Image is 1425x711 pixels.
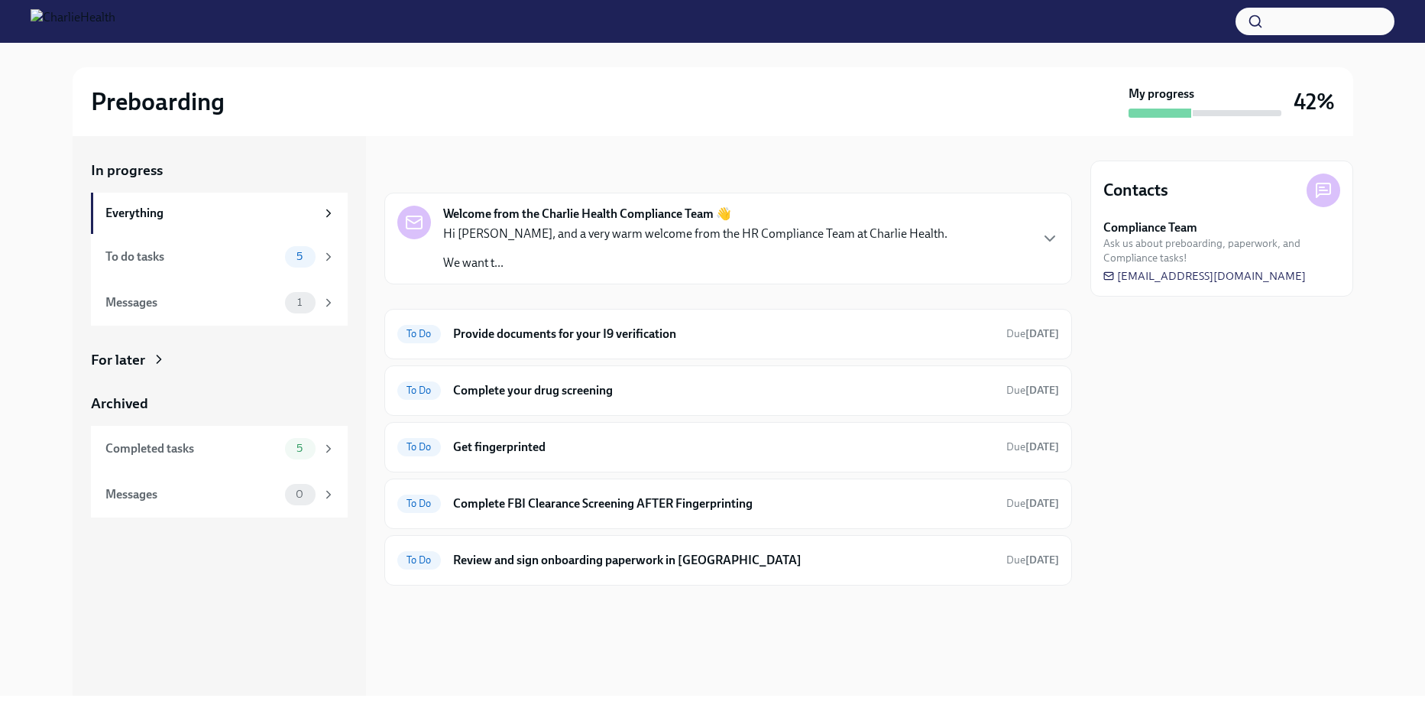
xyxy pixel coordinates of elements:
[443,206,731,222] strong: Welcome from the Charlie Health Compliance Team 👋
[287,251,312,262] span: 5
[1006,384,1059,397] span: Due
[91,472,348,518] a: Messages0
[397,435,1059,459] a: To DoGet fingerprintedDue[DATE]
[1025,497,1059,510] strong: [DATE]
[105,294,279,311] div: Messages
[105,440,279,457] div: Completed tasks
[91,350,348,370] a: For later
[91,234,348,280] a: To do tasks5
[91,280,348,326] a: Messages1
[397,441,441,453] span: To Do
[1294,88,1335,115] h3: 42%
[1103,236,1340,265] span: Ask us about preboarding, paperwork, and Compliance tasks!
[1103,268,1306,284] a: [EMAIL_ADDRESS][DOMAIN_NAME]
[453,552,994,569] h6: Review and sign onboarding paperwork in [GEOGRAPHIC_DATA]
[105,205,316,222] div: Everything
[1006,497,1059,510] span: Due
[91,394,348,414] a: Archived
[443,226,947,242] p: Hi [PERSON_NAME], and a very warm welcome from the HR Compliance Team at Charlie Health.
[105,248,279,265] div: To do tasks
[397,548,1059,573] a: To DoReview and sign onboarding paperwork in [GEOGRAPHIC_DATA]Due[DATE]
[453,439,994,456] h6: Get fingerprinted
[91,193,348,234] a: Everything
[1006,496,1059,511] span: August 22nd, 2025 08:00
[397,492,1059,516] a: To DoComplete FBI Clearance Screening AFTER FingerprintingDue[DATE]
[397,322,1059,346] a: To DoProvide documents for your I9 verificationDue[DATE]
[397,378,1059,403] a: To DoComplete your drug screeningDue[DATE]
[1006,326,1059,341] span: August 19th, 2025 08:00
[91,86,225,117] h2: Preboarding
[91,161,348,180] a: In progress
[397,385,441,396] span: To Do
[1025,554,1059,567] strong: [DATE]
[91,350,145,370] div: For later
[1025,384,1059,397] strong: [DATE]
[397,498,441,509] span: To Do
[1129,86,1194,102] strong: My progress
[1006,440,1059,454] span: August 19th, 2025 08:00
[287,443,312,454] span: 5
[453,495,994,512] h6: Complete FBI Clearance Screening AFTER Fingerprinting
[1006,383,1059,398] span: August 19th, 2025 08:00
[91,426,348,472] a: Completed tasks5
[397,554,441,566] span: To Do
[397,328,441,339] span: To Do
[1006,327,1059,340] span: Due
[1006,553,1059,567] span: August 23rd, 2025 08:00
[1103,179,1168,202] h4: Contacts
[288,297,311,308] span: 1
[1006,554,1059,567] span: Due
[31,9,115,34] img: CharlieHealth
[443,255,947,271] p: We want t...
[105,486,279,503] div: Messages
[1103,219,1197,236] strong: Compliance Team
[1025,327,1059,340] strong: [DATE]
[1025,440,1059,453] strong: [DATE]
[287,489,313,500] span: 0
[453,382,994,399] h6: Complete your drug screening
[1006,440,1059,453] span: Due
[453,326,994,343] h6: Provide documents for your I9 verification
[384,161,456,180] div: In progress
